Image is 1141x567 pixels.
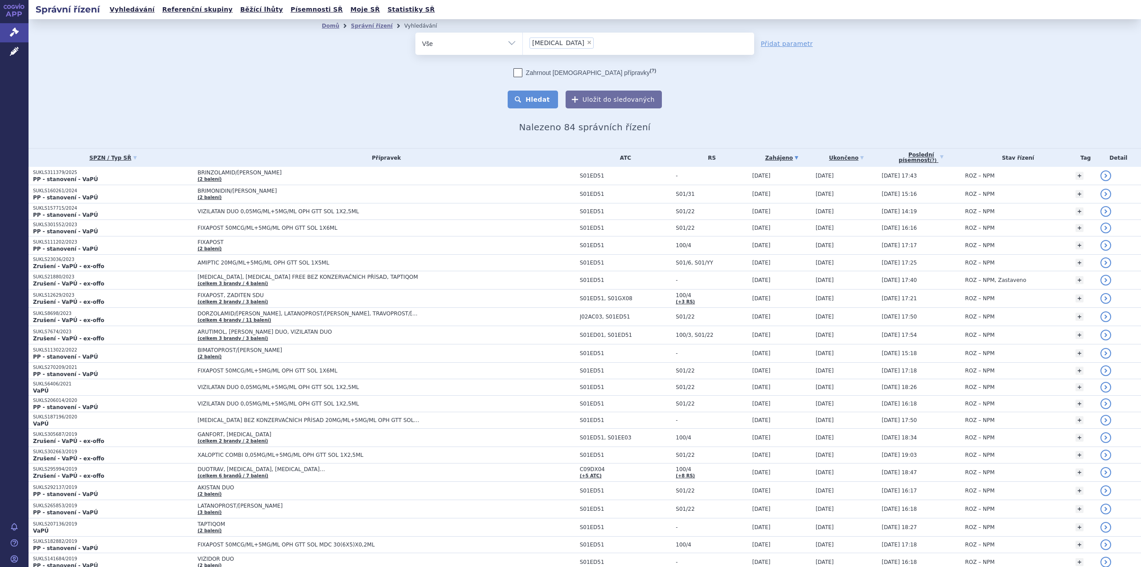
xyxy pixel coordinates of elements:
[580,401,672,407] span: S01ED51
[930,158,936,163] abbr: (?)
[882,452,917,458] span: [DATE] 19:03
[1075,331,1084,339] a: +
[676,299,695,304] a: (+3 RS)
[197,384,420,390] span: VIZILATAN DUO 0,05MG/ML+5MG/ML OPH GTT SOL 1X2,5ML
[33,317,104,323] strong: Zrušení - VaPÚ - ex-offo
[33,152,193,164] a: SPZN / Typ SŘ
[965,350,994,356] span: ROZ – NPM
[197,239,420,245] span: FIXAPOST
[816,506,834,512] span: [DATE]
[1100,485,1111,496] a: detail
[816,469,834,476] span: [DATE]
[676,332,748,338] span: 100/3, S01/22
[580,191,672,197] span: S01ED51
[816,332,834,338] span: [DATE]
[882,277,917,283] span: [DATE] 17:40
[882,295,917,302] span: [DATE] 17:21
[1075,416,1084,424] a: +
[1100,240,1111,251] a: detail
[580,242,672,248] span: S01ED51
[1075,541,1084,549] a: +
[33,491,98,497] strong: PP - stanovení - VaPÚ
[508,91,558,108] button: Hledat
[580,488,672,494] span: S01ED51
[197,208,420,215] span: VIZILATAN DUO 0,05MG/ML+5MG/ML OPH GTT SOL 1X2,5ML
[1075,487,1084,495] a: +
[671,149,748,167] th: RS
[752,559,771,565] span: [DATE]
[197,528,222,533] a: (2 balení)
[676,191,748,197] span: S01/31
[752,384,771,390] span: [DATE]
[33,212,98,218] strong: PP - stanovení - VaPÚ
[816,350,834,356] span: [DATE]
[197,292,420,298] span: FIXAPOST, ZADITEN SDU
[882,435,917,441] span: [DATE] 18:34
[676,401,748,407] span: S01/22
[33,381,193,387] p: SUKLS6406/2021
[882,191,917,197] span: [DATE] 15:16
[351,23,393,29] a: Správní řízení
[580,506,672,512] span: S01ED51
[882,401,917,407] span: [DATE] 16:18
[752,225,771,231] span: [DATE]
[1075,190,1084,198] a: +
[580,225,672,231] span: S01ED51
[752,173,771,179] span: [DATE]
[676,368,748,374] span: S01/22
[816,295,834,302] span: [DATE]
[816,242,834,248] span: [DATE]
[33,421,49,427] strong: VaPÚ
[1075,383,1084,391] a: +
[752,152,811,164] a: Zahájeno
[33,404,98,410] strong: PP - stanovení - VaPÚ
[197,195,222,200] a: (2 balení)
[882,173,917,179] span: [DATE] 17:43
[197,274,420,280] span: [MEDICAL_DATA], [MEDICAL_DATA] FREE BEZ KONZERVAČNÍCH PŘÍSAD, TAPTIQOM
[1100,365,1111,376] a: detail
[33,329,193,335] p: SUKLS7674/2023
[1075,451,1084,459] a: +
[965,277,1026,283] span: ROZ – NPM, Zastaveno
[650,68,656,74] abbr: (?)
[197,431,420,438] span: GANFORT, [MEDICAL_DATA]
[752,488,771,494] span: [DATE]
[580,466,672,472] span: C09DX04
[882,559,917,565] span: [DATE] 16:18
[197,188,420,194] span: BRIMONIDIN/[PERSON_NAME]
[197,510,222,515] a: (3 balení)
[1075,558,1084,566] a: +
[33,556,193,562] p: SUKLS141684/2019
[513,68,656,77] label: Zahrnout [DEMOGRAPHIC_DATA] přípravky
[580,173,672,179] span: S01ED51
[816,314,834,320] span: [DATE]
[197,542,420,548] span: FIXAPOST 50MCG/ML+5MG/ML OPH GTT SOL MDC 30(6X5)X0,2ML
[580,350,672,356] span: S01ED51
[1075,172,1084,180] a: +
[882,225,917,231] span: [DATE] 16:16
[197,260,420,266] span: AMIPTIC 20MG/ML+5MG/ML OPH GTT SOL 1X5ML
[197,281,268,286] a: (celkem 3 brandy / 4 balení)
[1075,468,1084,476] a: +
[882,149,960,167] a: Poslednípísemnost(?)
[33,449,193,455] p: SUKLS302663/2019
[1100,415,1111,426] a: detail
[580,260,672,266] span: S01ED51
[676,417,748,423] span: -
[197,170,420,176] span: BRINZOLAMID/[PERSON_NAME]
[197,556,420,562] span: VIZIDOR DUO
[676,435,748,441] span: 100/4
[1100,311,1111,322] a: detail
[197,347,420,353] span: BIMATOPROST/[PERSON_NAME]
[29,3,107,16] h2: Správní řízení
[752,401,771,407] span: [DATE]
[33,176,98,182] strong: PP - stanovení - VaPÚ
[882,488,917,494] span: [DATE] 16:17
[752,506,771,512] span: [DATE]
[676,292,748,298] span: 100/4
[33,170,193,176] p: SUKLS311379/2025
[816,173,834,179] span: [DATE]
[676,173,748,179] span: -
[580,368,672,374] span: S01ED51
[197,177,222,182] a: (2 balení)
